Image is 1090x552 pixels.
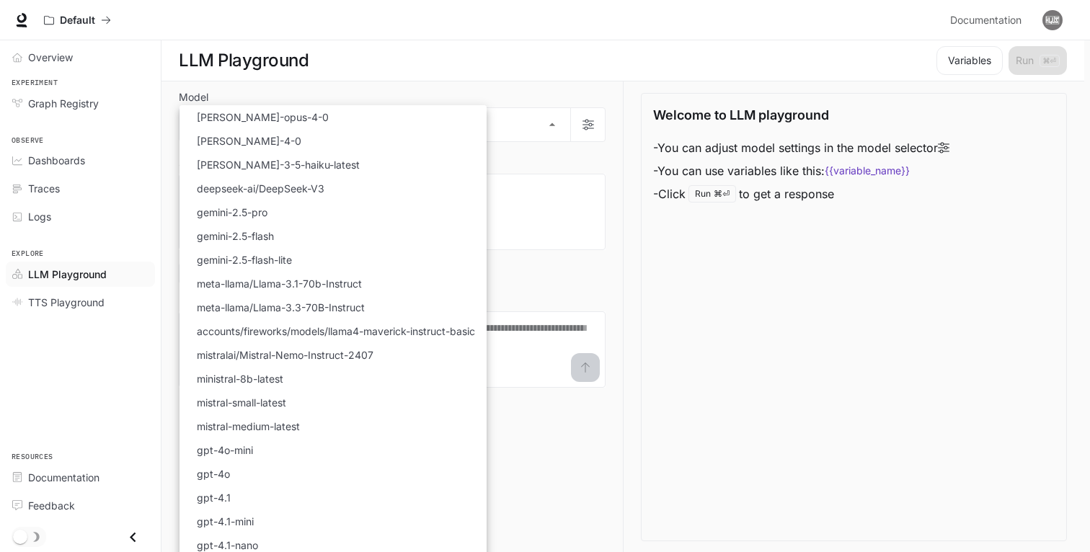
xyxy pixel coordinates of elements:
[197,371,283,386] p: ministral-8b-latest
[197,466,230,481] p: gpt-4o
[197,228,274,244] p: gemini-2.5-flash
[197,252,292,267] p: gemini-2.5-flash-lite
[197,324,475,339] p: accounts/fireworks/models/llama4-maverick-instruct-basic
[197,442,253,458] p: gpt-4o-mini
[197,300,365,315] p: meta-llama/Llama-3.3-70B-Instruct
[197,419,300,434] p: mistral-medium-latest
[197,395,286,410] p: mistral-small-latest
[197,514,254,529] p: gpt-4.1-mini
[197,110,329,125] p: [PERSON_NAME]-opus-4-0
[197,133,301,148] p: [PERSON_NAME]-4-0
[197,181,324,196] p: deepseek-ai/DeepSeek-V3
[197,205,267,220] p: gemini-2.5-pro
[197,490,231,505] p: gpt-4.1
[197,347,373,362] p: mistralai/Mistral-Nemo-Instruct-2407
[197,157,360,172] p: [PERSON_NAME]-3-5-haiku-latest
[197,276,362,291] p: meta-llama/Llama-3.1-70b-Instruct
